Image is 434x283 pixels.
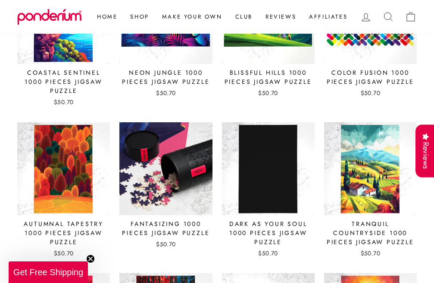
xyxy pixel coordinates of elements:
[119,240,212,248] div: $50.70
[324,89,417,97] div: $50.70
[119,68,212,86] div: Neon Jungle 1000 Pieces Jigsaw Puzzle
[9,261,88,283] div: Get Free ShippingClose teaser
[17,122,110,261] a: Autumnal Tapestry 1000 Pieces Jigsaw Puzzle $50.70
[17,219,110,247] div: Autumnal Tapestry 1000 Pieces Jigsaw Puzzle
[91,9,124,25] a: Home
[324,68,417,86] div: Color Fusion 1000 Pieces Jigsaw Puzzle
[415,124,434,178] div: Reviews
[303,9,354,25] a: Affiliates
[222,219,315,247] div: Dark as Your Soul 1000 Pieces Jigsaw Puzzle
[222,122,315,261] a: Dark as Your Soul 1000 Pieces Jigsaw Puzzle $50.70
[324,219,417,247] div: Tranquil Countryside 1000 Pieces Jigsaw Puzzle
[17,9,82,25] img: Ponderium
[119,122,212,251] a: Fantasizing 1000 Pieces Jigsaw Puzzle $50.70
[17,249,110,258] div: $50.70
[324,122,417,261] a: Tranquil Countryside 1000 Pieces Jigsaw Puzzle $50.70
[124,9,155,25] a: Shop
[17,68,110,95] div: Coastal Sentinel 1000 Pieces Jigsaw Puzzle
[119,89,212,97] div: $50.70
[222,68,315,86] div: Blissful Hills 1000 Pieces Jigsaw Puzzle
[156,9,229,25] a: Make Your Own
[119,219,212,238] div: Fantasizing 1000 Pieces Jigsaw Puzzle
[222,249,315,258] div: $50.70
[222,89,315,97] div: $50.70
[259,9,303,25] a: Reviews
[324,249,417,258] div: $50.70
[229,9,259,25] a: Club
[17,98,110,106] div: $50.70
[13,267,83,277] span: Get Free Shipping
[86,254,95,263] button: Close teaser
[86,9,354,25] ul: Primary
